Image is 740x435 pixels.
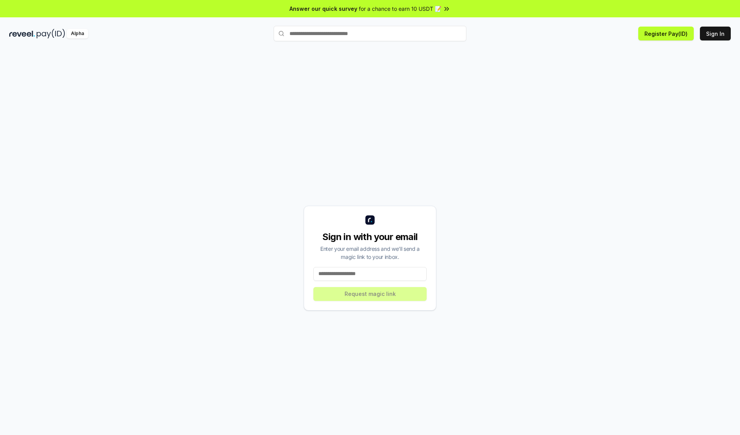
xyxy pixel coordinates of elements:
div: Sign in with your email [313,231,427,243]
div: Alpha [67,29,88,39]
img: pay_id [37,29,65,39]
img: reveel_dark [9,29,35,39]
img: logo_small [365,215,375,225]
span: for a chance to earn 10 USDT 📝 [359,5,441,13]
span: Answer our quick survey [289,5,357,13]
button: Register Pay(ID) [638,27,694,40]
button: Sign In [700,27,731,40]
div: Enter your email address and we’ll send a magic link to your inbox. [313,245,427,261]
